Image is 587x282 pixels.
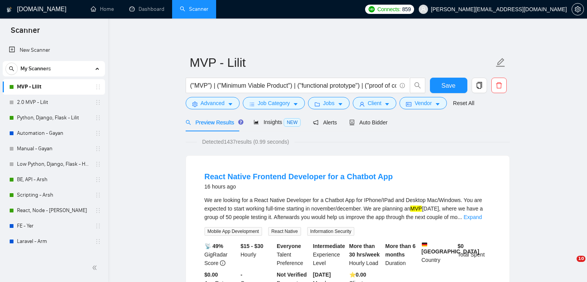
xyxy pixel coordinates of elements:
b: ⭐️ 0.00 [349,272,366,278]
a: React Native Frontend Developer for a Chatbot App [205,172,393,181]
span: Jobs [323,99,335,107]
a: New Scanner [9,42,99,58]
span: holder [95,192,101,198]
b: $ 0 [458,243,464,249]
button: copy [472,78,487,93]
span: search [186,120,191,125]
div: Duration [384,242,420,267]
span: holder [95,115,101,121]
a: 2.0 MVP - Lilit [17,95,90,110]
b: $15 - $30 [240,243,263,249]
a: BE, API - Arsh [17,172,90,187]
button: search [5,63,18,75]
span: holder [95,207,101,214]
li: My Scanners [3,61,105,249]
b: Not Verified [277,272,307,278]
a: Reset All [453,99,474,107]
span: search [410,82,425,89]
span: Save [442,81,455,90]
mark: MVP [410,206,422,212]
span: Job Category [258,99,290,107]
div: Hourly [239,242,275,267]
span: Insights [254,119,301,125]
span: caret-down [435,101,440,107]
span: caret-down [384,101,390,107]
a: FE - Yer [17,218,90,234]
a: Scripting - Arsh [17,187,90,203]
a: MVP - Lilit [17,79,90,95]
span: 859 [402,5,411,14]
b: $0.00 [205,272,218,278]
span: robot [349,120,355,125]
div: 16 hours ago [205,182,393,191]
span: 10 [577,256,585,262]
b: More than 6 months [385,243,416,258]
a: Low Python, Django, Flask - Hayk [17,156,90,172]
span: idcard [406,101,411,107]
span: notification [313,120,318,125]
a: searchScanner [180,6,208,12]
div: Hourly Load [348,242,384,267]
button: Save [430,78,467,93]
a: dashboardDashboard [129,6,164,12]
b: [DATE] [313,272,331,278]
span: caret-down [338,101,343,107]
span: Information Security [307,227,355,236]
span: holder [95,99,101,105]
div: Country [420,242,456,267]
span: holder [95,84,101,90]
span: info-circle [400,83,405,88]
button: settingAdvancedcaret-down [186,97,240,109]
span: Vendor [414,99,431,107]
span: copy [472,82,487,89]
div: GigRadar Score [203,242,239,267]
span: holder [95,177,101,183]
span: holder [95,238,101,245]
iframe: Intercom live chat [561,256,579,274]
span: holder [95,146,101,152]
span: info-circle [220,260,225,266]
a: Python, Django, Flask - Lilit [17,110,90,126]
span: double-left [92,264,100,272]
span: folder [315,101,320,107]
button: delete [491,78,507,93]
span: user [421,7,426,12]
span: ... [458,214,462,220]
span: Auto Bidder [349,119,387,126]
span: setting [572,6,584,12]
span: edit [496,58,506,68]
input: Scanner name... [190,53,494,72]
span: My Scanners [20,61,51,76]
span: holder [95,161,101,167]
span: Alerts [313,119,337,126]
img: logo [7,3,12,16]
a: Manual - Gayan [17,141,90,156]
span: React Native [268,227,301,236]
a: React, Node - [PERSON_NAME] [17,203,90,218]
div: We are looking for a React Native Developer for a Chatbot App for IPhone/IPad and Desktop Mac/Win... [205,196,491,221]
span: caret-down [228,101,233,107]
span: Mobile App Development [205,227,262,236]
a: Automation - Gayan [17,126,90,141]
b: Everyone [277,243,301,249]
span: Scanner [5,25,46,41]
button: barsJob Categorycaret-down [243,97,305,109]
b: 📡 49% [205,243,223,249]
div: Experience Level [311,242,348,267]
div: Tooltip anchor [237,119,244,126]
span: holder [95,223,101,229]
a: setting [572,6,584,12]
b: More than 30 hrs/week [349,243,380,258]
span: bars [249,101,255,107]
img: 🇩🇪 [422,242,427,247]
li: New Scanner [3,42,105,58]
div: Total Spent [456,242,492,267]
input: Search Freelance Jobs... [190,81,396,90]
a: homeHome [91,6,114,12]
b: Intermediate [313,243,345,249]
span: Preview Results [186,119,241,126]
span: caret-down [293,101,298,107]
span: area-chart [254,119,259,125]
button: userClientcaret-down [353,97,397,109]
button: setting [572,3,584,15]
